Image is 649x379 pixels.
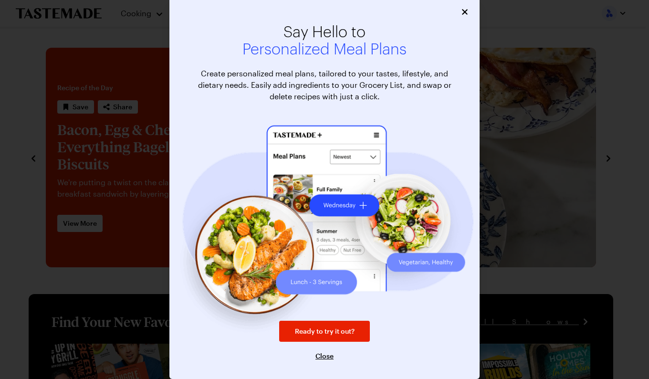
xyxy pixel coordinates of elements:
[188,68,461,102] p: Create personalized meal plans, tailored to your tastes, lifestyle, and dietary needs. Easily add...
[295,326,355,336] span: Ready to try it out?
[188,24,461,58] h2: Say Hello to
[279,321,370,342] a: Ready to try it out?
[460,7,470,17] button: Close
[188,41,461,58] span: Personalized Meal Plans
[315,351,334,361] button: Close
